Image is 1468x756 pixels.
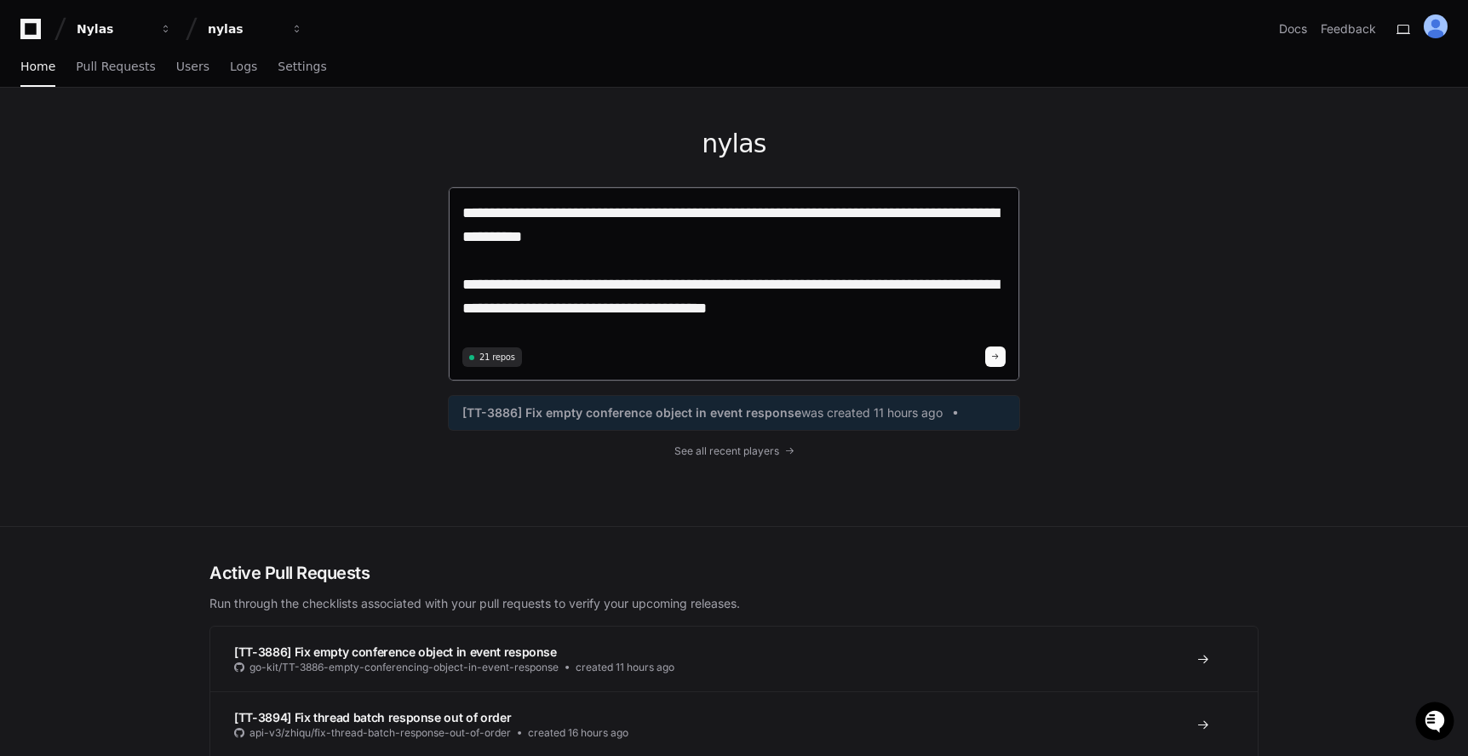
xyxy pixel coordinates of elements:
[230,61,257,72] span: Logs
[1424,14,1448,38] img: ALV-UjXdkCaxG7Ha6Z-zDHMTEPqXMlNFMnpHuOo2CVUViR2iaDDte_9HYgjrRZ0zHLyLySWwoP3Esd7mb4Ah-olhw-DLkFEvG...
[176,48,209,87] a: Users
[20,61,55,72] span: Home
[249,726,511,740] span: api-v3/zhiqu/fix-thread-batch-response-out-of-order
[290,132,310,152] button: Start new chat
[462,404,1006,421] a: [TT-3886] Fix empty conference object in event responsewas created 11 hours ago
[70,14,179,44] button: Nylas
[201,14,310,44] button: nylas
[176,61,209,72] span: Users
[1414,700,1459,746] iframe: Open customer support
[528,726,628,740] span: created 16 hours ago
[230,48,257,87] a: Logs
[210,627,1258,691] a: [TT-3886] Fix empty conference object in event responsego-kit/TT-3886-empty-conferencing-object-i...
[801,404,943,421] span: was created 11 hours ago
[249,661,559,674] span: go-kit/TT-3886-empty-conferencing-object-in-event-response
[209,595,1259,612] p: Run through the checklists associated with your pull requests to verify your upcoming releases.
[479,351,515,364] span: 21 repos
[448,129,1020,159] h1: nylas
[278,61,326,72] span: Settings
[58,127,279,144] div: Start new chat
[1321,20,1376,37] button: Feedback
[674,444,779,458] span: See all recent players
[234,644,557,659] span: [TT-3886] Fix empty conference object in event response
[58,144,215,157] div: We're available if you need us!
[17,68,310,95] div: Welcome
[76,61,155,72] span: Pull Requests
[576,661,674,674] span: created 11 hours ago
[76,48,155,87] a: Pull Requests
[77,20,150,37] div: Nylas
[234,710,511,724] span: [TT-3894] Fix thread batch response out of order
[278,48,326,87] a: Settings
[120,178,206,192] a: Powered byPylon
[169,179,206,192] span: Pylon
[20,48,55,87] a: Home
[209,561,1259,585] h2: Active Pull Requests
[448,444,1020,458] a: See all recent players
[462,404,801,421] span: [TT-3886] Fix empty conference object in event response
[17,127,48,157] img: 1736555170064-99ba0984-63c1-480f-8ee9-699278ef63ed
[1279,20,1307,37] a: Docs
[208,20,281,37] div: nylas
[17,17,51,51] img: PlayerZero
